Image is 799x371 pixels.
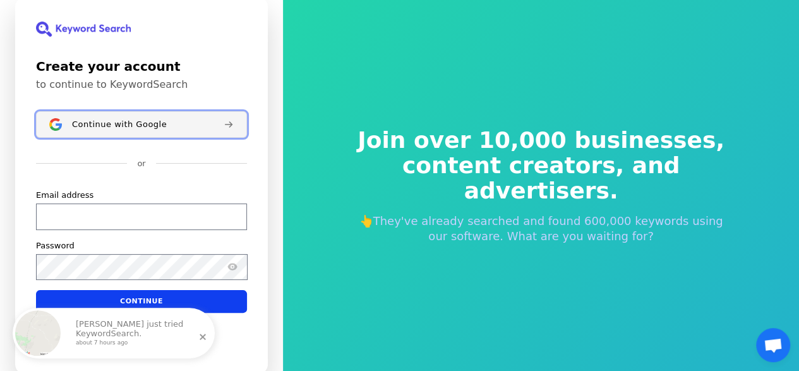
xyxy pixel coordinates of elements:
small: about 7 hours ago [76,340,198,346]
span: Join over 10,000 businesses, [349,128,733,153]
p: 👆They've already searched and found 600,000 keywords using our software. What are you waiting for? [349,214,733,244]
p: or [137,158,145,169]
h1: Create your account [36,57,247,76]
p: to continue to KeywordSearch [36,78,247,91]
label: Email address [36,190,93,201]
label: Password [36,240,75,252]
img: Kenya [15,310,61,356]
img: Sign in with Google [49,118,62,131]
p: [PERSON_NAME] just tried KeywordSearch. [76,320,202,346]
button: Show password [225,259,240,274]
button: Continue [36,290,247,313]
button: Sign in with GoogleContinue with Google [36,111,247,138]
span: content creators, and advertisers. [349,153,733,204]
a: Open chat [756,328,790,362]
img: KeywordSearch [36,21,131,37]
span: Continue with Google [72,119,167,130]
